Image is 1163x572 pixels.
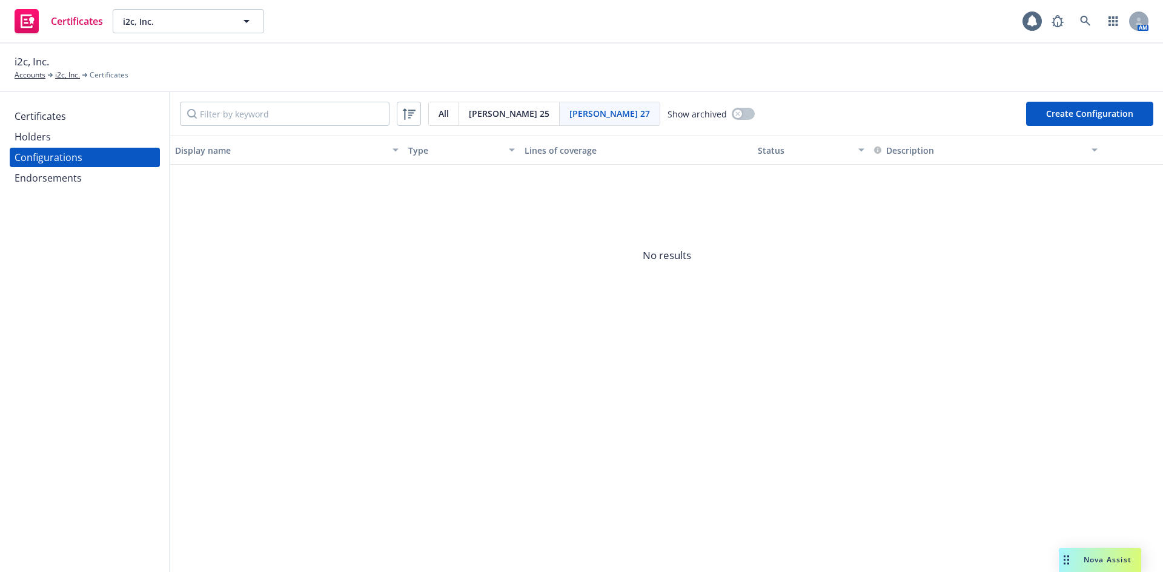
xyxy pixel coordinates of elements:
div: Drag to move [1059,548,1074,572]
a: Report a Bug [1045,9,1070,33]
a: Search [1073,9,1098,33]
div: Status [758,144,851,157]
button: Lines of coverage [520,136,753,165]
span: [PERSON_NAME] 27 [569,107,650,120]
button: Status [753,136,869,165]
button: Nova Assist [1059,548,1141,572]
span: Certificates [90,70,128,81]
span: No results [170,165,1163,346]
span: i2c, Inc. [15,54,49,70]
a: Certificates [10,4,108,38]
div: Type [408,144,502,157]
a: i2c, Inc. [55,70,80,81]
div: Endorsements [15,168,82,188]
div: Configurations [15,148,82,167]
div: Holders [15,127,51,146]
div: Display name [175,144,385,157]
div: Lines of coverage [525,144,748,157]
span: Show archived [668,108,727,120]
a: Certificates [10,107,160,126]
button: Description [874,144,934,157]
a: Endorsements [10,168,160,188]
button: Type [403,136,520,165]
a: Switch app [1101,9,1125,33]
span: Certificates [51,16,103,26]
span: i2c, Inc. [123,15,228,28]
span: [PERSON_NAME] 25 [469,107,549,120]
a: Holders [10,127,160,146]
span: Nova Assist [1084,554,1132,565]
div: Toggle SortBy [874,144,1084,157]
input: Filter by keyword [180,102,389,126]
button: Create Configuration [1026,102,1153,126]
a: Accounts [15,70,45,81]
a: Configurations [10,148,160,167]
button: Display name [170,136,403,165]
button: i2c, Inc. [113,9,264,33]
span: All [439,107,449,120]
div: Certificates [15,107,66,126]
